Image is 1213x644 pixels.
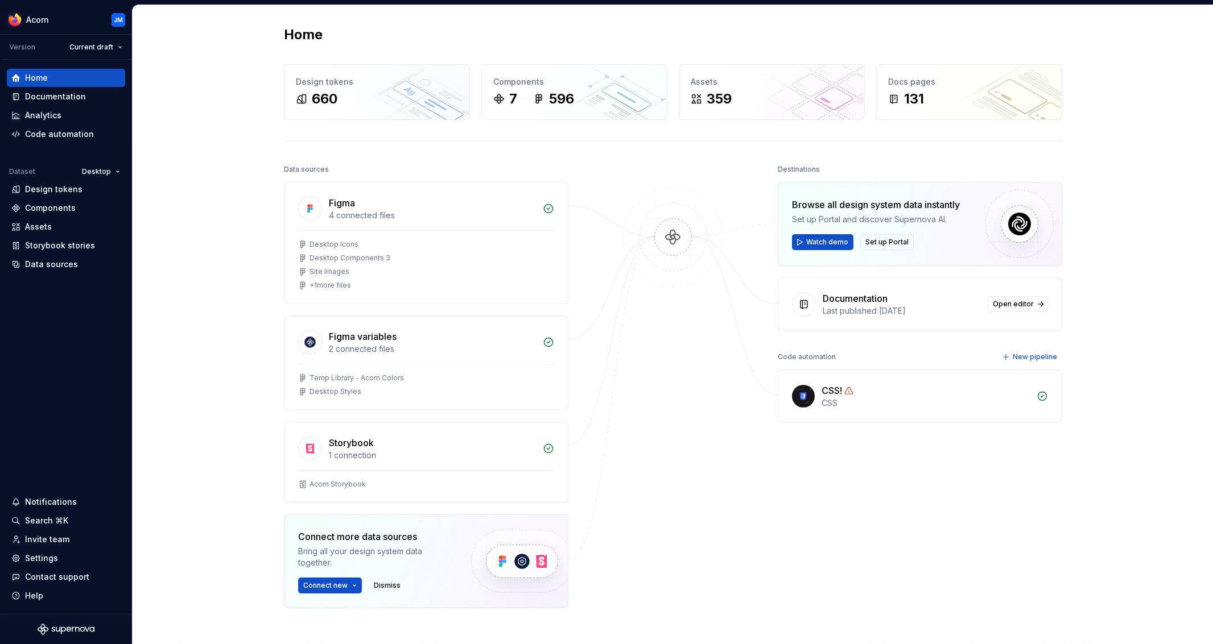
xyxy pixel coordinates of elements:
[549,90,574,108] div: 596
[7,512,125,530] button: Search ⌘K
[2,7,130,32] button: AcornJM
[25,202,76,214] div: Components
[679,64,865,120] a: Assets359
[310,254,390,263] div: Desktop Components 3
[509,90,517,108] div: 7
[7,493,125,511] button: Notifications
[25,515,68,526] div: Search ⌘K
[806,238,848,247] span: Watch demo
[823,305,981,317] div: Last published [DATE]
[25,552,58,564] div: Settings
[69,43,113,52] span: Current draft
[329,330,397,343] div: Figma variables
[374,581,401,590] span: Dismiss
[7,568,125,586] button: Contact support
[310,267,349,276] div: Site Images
[296,76,458,88] div: Design tokens
[310,373,404,383] div: Temp Library - Acorn Colors
[310,281,351,290] div: + 1 more files
[25,221,52,232] div: Assets
[1013,352,1057,362] span: New pipeline
[7,587,125,605] button: Help
[888,76,1050,88] div: Docs pages
[284,26,323,44] h2: Home
[284,64,470,120] a: Design tokens660
[7,530,125,549] a: Invite team
[25,590,43,601] div: Help
[860,234,914,250] button: Set up Portal
[792,234,853,250] button: Watch demo
[329,210,536,221] div: 4 connected files
[329,343,536,355] div: 2 connected files
[865,238,909,247] span: Set up Portal
[7,199,125,217] a: Components
[707,90,732,108] div: 359
[25,184,82,195] div: Design tokens
[369,577,406,593] button: Dismiss
[64,39,127,55] button: Current draft
[7,125,125,143] a: Code automation
[691,76,853,88] div: Assets
[999,349,1062,365] button: New pipeline
[25,128,94,140] div: Code automation
[9,167,35,176] div: Dataset
[822,397,1030,409] div: CSS
[7,69,125,87] a: Home
[778,349,836,365] div: Code automation
[82,167,111,176] span: Desktop
[329,450,536,461] div: 1 connection
[7,106,125,124] a: Analytics
[7,255,125,273] a: Data sources
[988,296,1048,312] a: Open editor
[7,180,125,198] a: Design tokens
[876,64,1062,120] a: Docs pages131
[77,164,125,180] button: Desktop
[823,292,888,305] div: Documentation
[284,182,568,304] a: Figma4 connected filesDesktop IconsDesktop Components 3Site Images+1more files
[298,530,452,543] div: Connect more data sources
[25,534,69,545] div: Invite team
[792,214,960,225] div: Set up Portal and discover Supernova AI.
[329,196,355,210] div: Figma
[25,240,95,251] div: Storybook stories
[26,14,49,26] div: Acorn
[25,571,89,583] div: Contact support
[25,259,78,270] div: Data sources
[298,546,452,568] div: Bring all your design system data together.
[7,218,125,236] a: Assets
[310,387,361,396] div: Desktop Styles
[310,480,366,489] div: Acorn Storybook
[481,64,667,120] a: Components7596
[904,90,924,108] div: 131
[284,315,568,410] a: Figma variables2 connected filesTemp Library - Acorn ColorsDesktop Styles
[303,581,348,590] span: Connect new
[7,236,125,255] a: Storybook stories
[993,300,1034,309] span: Open editor
[114,15,123,24] div: JM
[778,161,820,177] div: Destinations
[25,110,61,121] div: Analytics
[493,76,655,88] div: Components
[7,549,125,567] a: Settings
[310,240,358,249] div: Desktop Icons
[25,496,77,508] div: Notifications
[8,13,22,27] img: 894890ef-b4b9-4142-abf4-a08b65caed53.png
[298,577,362,593] button: Connect new
[25,72,48,84] div: Home
[822,384,842,397] div: CSS!
[7,88,125,106] a: Documentation
[792,198,960,211] div: Browse all design system data instantly
[312,90,337,108] div: 660
[9,43,35,52] div: Version
[284,422,568,503] a: Storybook1 connectionAcorn Storybook
[25,91,86,102] div: Documentation
[284,161,329,177] div: Data sources
[38,624,94,635] svg: Supernova Logo
[329,436,374,450] div: Storybook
